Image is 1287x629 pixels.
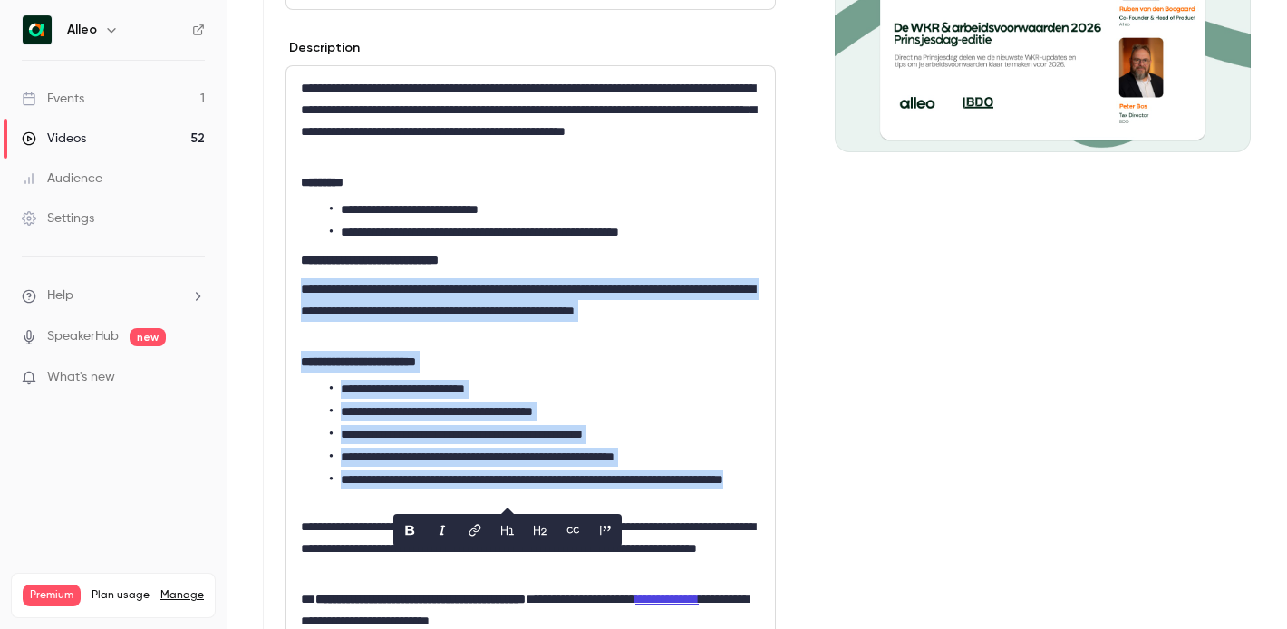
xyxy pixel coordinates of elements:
button: italic [428,516,457,545]
span: Help [47,286,73,305]
div: Events [22,90,84,108]
a: SpeakerHub [47,327,119,346]
span: What's new [47,368,115,387]
span: Premium [23,585,81,606]
li: help-dropdown-opener [22,286,205,305]
button: bold [395,516,424,545]
div: Audience [22,169,102,188]
span: Plan usage [92,588,150,603]
img: Alleo [23,15,52,44]
button: link [460,516,489,545]
iframe: Noticeable Trigger [183,370,205,386]
h6: Alleo [67,21,97,39]
button: blockquote [591,516,620,545]
div: Settings [22,209,94,227]
div: Videos [22,130,86,148]
label: Description [285,39,360,57]
span: new [130,328,166,346]
a: Manage [160,588,204,603]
